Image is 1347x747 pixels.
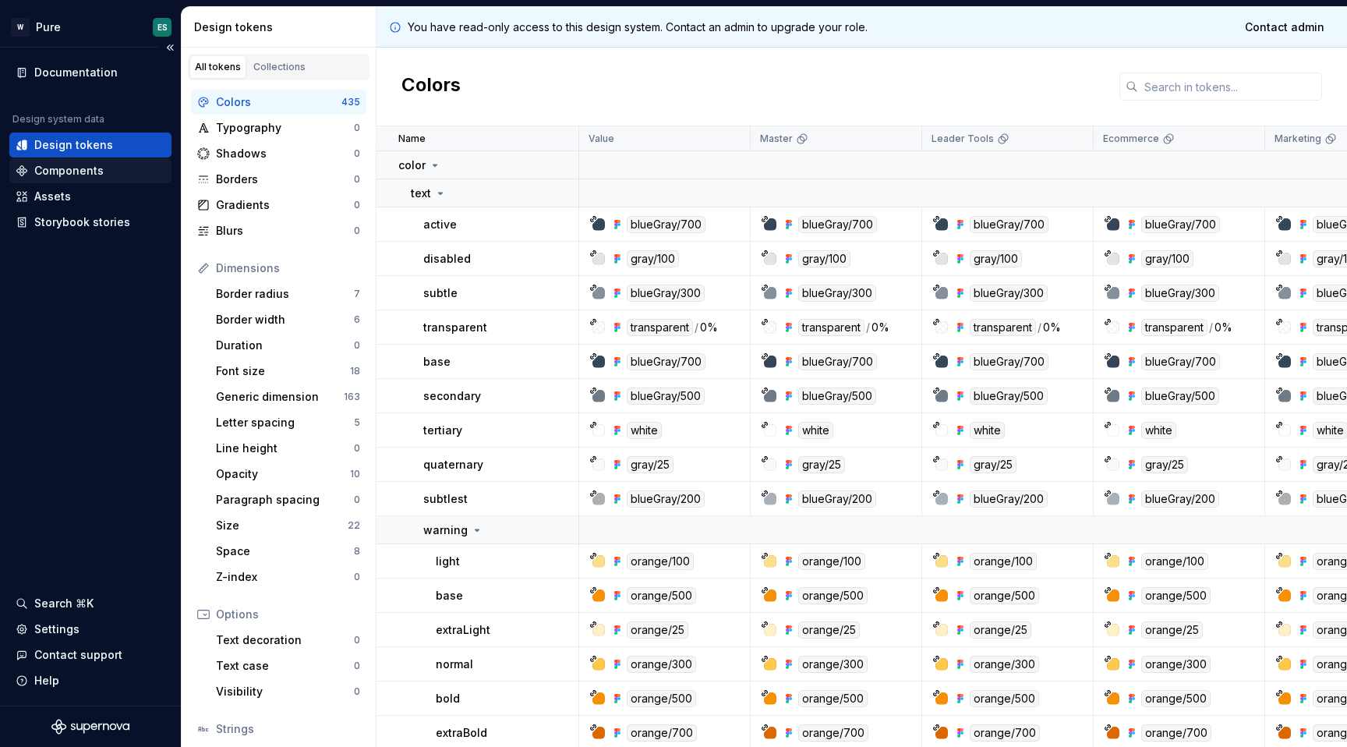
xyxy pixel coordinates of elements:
[423,522,468,538] p: warning
[34,214,130,230] div: Storybook stories
[1141,216,1220,233] div: blueGray/700
[191,218,366,243] a: Blurs0
[970,656,1039,673] div: orange/300
[216,286,354,302] div: Border radius
[191,193,366,218] a: Gradients0
[798,587,868,604] div: orange/500
[627,250,679,267] div: gray/100
[1141,690,1211,707] div: orange/500
[216,338,354,353] div: Duration
[970,724,1040,742] div: orange/700
[341,96,360,108] div: 435
[12,113,104,126] div: Design system data
[11,18,30,37] div: W
[216,518,348,533] div: Size
[1138,73,1322,101] input: Search in tokens...
[9,184,171,209] a: Assets
[1141,456,1188,473] div: gray/25
[216,415,354,430] div: Letter spacing
[1209,319,1213,336] div: /
[423,423,462,438] p: tertiary
[51,719,129,735] svg: Supernova Logo
[1141,553,1208,570] div: orange/100
[627,724,697,742] div: orange/700
[216,658,354,674] div: Text case
[354,545,360,558] div: 8
[216,312,354,327] div: Border width
[798,656,868,673] div: orange/300
[760,133,793,145] p: Master
[191,90,366,115] a: Colors435
[354,313,360,326] div: 6
[970,250,1022,267] div: gray/100
[627,587,696,604] div: orange/500
[34,163,104,179] div: Components
[34,189,71,204] div: Assets
[216,94,341,110] div: Colors
[210,307,366,332] a: Border width6
[423,388,481,404] p: secondary
[9,60,171,85] a: Documentation
[970,553,1037,570] div: orange/100
[1141,250,1193,267] div: gray/100
[866,319,870,336] div: /
[398,158,426,173] p: color
[970,388,1048,405] div: blueGray/500
[210,565,366,589] a: Z-index0
[354,339,360,352] div: 0
[589,133,614,145] p: Value
[627,456,673,473] div: gray/25
[1103,133,1159,145] p: Ecommerce
[216,120,354,136] div: Typography
[627,656,696,673] div: orange/300
[1235,13,1335,41] a: Contact admin
[216,389,344,405] div: Generic dimension
[695,319,698,336] div: /
[1038,319,1041,336] div: /
[436,657,473,672] p: normal
[871,319,889,336] div: 0%
[216,466,350,482] div: Opacity
[932,133,994,145] p: Leader Tools
[34,137,113,153] div: Design tokens
[191,115,366,140] a: Typography0
[216,146,354,161] div: Shadows
[970,353,1048,370] div: blueGray/700
[210,513,366,538] a: Size22
[210,653,366,678] a: Text case0
[436,725,487,741] p: extraBold
[354,442,360,455] div: 0
[627,285,705,302] div: blueGray/300
[36,19,61,35] div: Pure
[627,319,693,336] div: transparent
[627,422,662,439] div: white
[210,410,366,435] a: Letter spacing5
[798,553,865,570] div: orange/100
[354,225,360,237] div: 0
[354,416,360,429] div: 5
[627,216,705,233] div: blueGray/700
[9,643,171,667] button: Contact support
[627,690,696,707] div: orange/500
[627,490,705,508] div: blueGray/200
[210,679,366,704] a: Visibility0
[798,216,877,233] div: blueGray/700
[423,285,458,301] p: subtle
[970,490,1048,508] div: blueGray/200
[436,622,490,638] p: extraLight
[195,61,241,73] div: All tokens
[216,632,354,648] div: Text decoration
[191,141,366,166] a: Shadows0
[9,158,171,183] a: Components
[436,554,460,569] p: light
[423,457,483,473] p: quaternary
[798,456,845,473] div: gray/25
[798,690,868,707] div: orange/500
[1245,19,1324,35] span: Contact admin
[970,690,1039,707] div: orange/500
[34,647,122,663] div: Contact support
[1141,353,1220,370] div: blueGray/700
[401,73,461,101] h2: Colors
[354,494,360,506] div: 0
[216,260,360,276] div: Dimensions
